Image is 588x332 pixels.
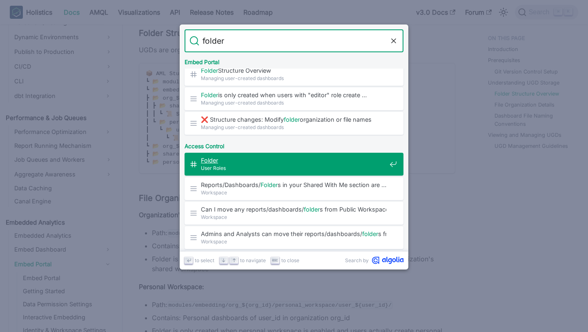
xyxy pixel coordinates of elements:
a: Admins and Analysts can move their reports/dashboards/folders from …Workspace [185,226,403,249]
span: Admins and Analysts can move their reports/dashboards/ s from … [201,230,386,238]
span: is only created when users with "editor" role create … [201,91,386,99]
div: Embed Portal [183,52,405,69]
span: Workspace [201,213,386,221]
mark: folder [362,230,378,237]
svg: Arrow up [231,257,237,263]
div: Access Control [183,136,405,153]
svg: Arrow down [220,257,227,263]
mark: Folder [201,67,218,74]
mark: folder [284,116,300,123]
span: User Roles [201,164,386,172]
svg: Algolia [372,256,403,264]
mark: folder [304,206,320,213]
mark: Folder [201,91,218,98]
input: Search docs [199,29,389,52]
a: With User Access, you can share reports/dashboards/folders with …Permission System [185,251,403,274]
a: Folderis only created when users with "editor" role create …Managing user-created dashboards [185,87,403,110]
span: Structure Overview​ [201,67,386,74]
svg: Escape key [272,257,278,263]
span: Search by [345,256,369,264]
span: Can I move any reports/dashboards/ s from Public Workspace … [201,205,386,213]
a: Reports/Dashboards/Folders in your Shared With Me section are …Workspace [185,177,403,200]
span: Workspace [201,238,386,245]
span: to select [195,256,214,264]
mark: Folder [261,181,278,188]
span: Managing user-created dashboards [201,123,386,131]
a: FolderUser Roles [185,153,403,176]
span: to close [281,256,299,264]
a: ❌ Structure changes: Modifyfolderorganization or file namesManaging user-created dashboards [185,112,403,135]
a: Search byAlgolia [345,256,403,264]
span: Managing user-created dashboards [201,74,386,82]
span: Reports/Dashboards/ s in your Shared With Me section are … [201,181,386,189]
mark: Folder [201,157,218,164]
button: Clear the query [389,36,399,46]
span: Workspace [201,189,386,196]
span: to navigate [240,256,266,264]
span: Managing user-created dashboards [201,99,386,107]
a: Can I move any reports/dashboards/folders from Public Workspace …Workspace [185,202,403,225]
svg: Enter key [186,257,192,263]
span: ❌ Structure changes: Modify organization or file names [201,116,386,123]
a: FolderStructure Overview​Managing user-created dashboards [185,63,403,86]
